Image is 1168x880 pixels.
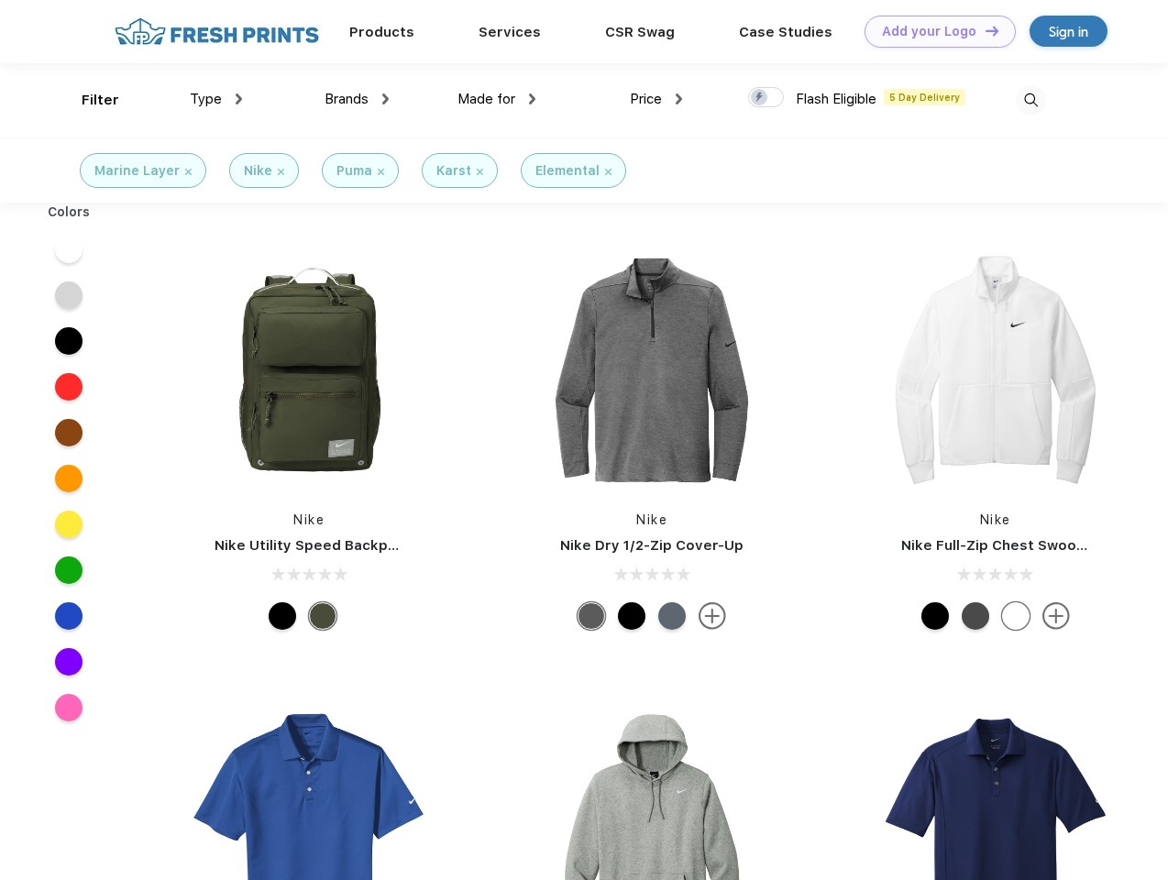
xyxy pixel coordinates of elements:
div: Navy Heather [658,602,686,630]
a: Sign in [1030,16,1107,47]
img: desktop_search.svg [1016,85,1046,115]
img: dropdown.png [236,93,242,104]
div: Anthracite [962,602,989,630]
span: Made for [457,91,515,107]
img: func=resize&h=266 [874,248,1118,492]
div: Puma [336,161,372,181]
a: Products [349,24,414,40]
div: Nike [244,161,272,181]
a: Nike [293,512,325,527]
img: func=resize&h=266 [187,248,431,492]
img: more.svg [1042,602,1070,630]
img: func=resize&h=266 [530,248,774,492]
img: filter_cancel.svg [605,169,612,175]
a: Nike [636,512,667,527]
img: filter_cancel.svg [278,169,284,175]
div: Elemental [535,161,600,181]
div: Black Heather [578,602,605,630]
a: Nike Utility Speed Backpack [215,537,413,554]
a: Nike Dry 1/2-Zip Cover-Up [560,537,744,554]
div: Marine Layer [94,161,180,181]
span: 5 Day Delivery [884,89,965,105]
img: DT [986,26,998,36]
div: White [1002,602,1030,630]
img: filter_cancel.svg [185,169,192,175]
div: Sign in [1049,21,1088,42]
span: Type [190,91,222,107]
img: dropdown.png [382,93,389,104]
a: CSR Swag [605,24,675,40]
span: Flash Eligible [796,91,876,107]
a: Services [479,24,541,40]
div: Black [921,602,949,630]
img: dropdown.png [529,93,535,104]
span: Brands [325,91,369,107]
img: filter_cancel.svg [477,169,483,175]
img: dropdown.png [676,93,682,104]
img: fo%20logo%202.webp [109,16,325,48]
a: Nike Full-Zip Chest Swoosh Jacket [901,537,1145,554]
img: filter_cancel.svg [378,169,384,175]
img: more.svg [699,602,726,630]
div: Black [269,602,296,630]
div: Filter [82,90,119,111]
span: Price [630,91,662,107]
div: Karst [436,161,471,181]
div: Black [618,602,645,630]
div: Add your Logo [882,24,976,39]
div: Colors [34,203,105,222]
a: Nike [980,512,1011,527]
div: Cargo Khaki [309,602,336,630]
